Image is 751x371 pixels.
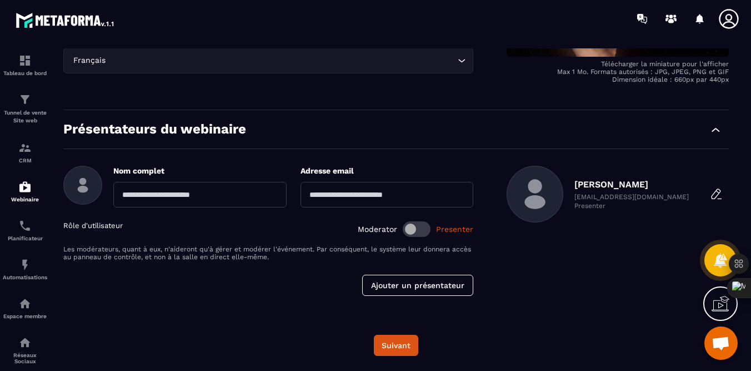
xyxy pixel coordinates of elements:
[18,29,27,38] img: website_grey.svg
[126,65,135,73] img: tab_keywords_by_traffic_grey.svg
[3,133,47,172] a: formationformationCRM
[704,327,738,360] div: Ouvrir le chat
[113,166,287,176] p: Nom complet
[18,141,32,155] img: formation
[574,179,689,190] p: [PERSON_NAME]
[436,225,473,234] span: Presenter
[301,166,474,176] p: Adresse email
[63,121,246,137] p: Présentateurs du webinaire
[18,93,32,106] img: formation
[507,68,729,76] p: Max 1 Mo. Formats autorisés : JPG, JPEG, PNG et GIF
[3,70,47,76] p: Tableau de bord
[57,66,86,73] div: Domaine
[18,18,27,27] img: logo_orange.svg
[3,85,47,133] a: formationformationTunnel de vente Site web
[574,193,689,201] p: [EMAIL_ADDRESS][DOMAIN_NAME]
[18,336,32,349] img: social-network
[16,10,116,30] img: logo
[138,66,170,73] div: Mots-clés
[18,180,32,194] img: automations
[29,29,126,38] div: Domaine: [DOMAIN_NAME]
[3,313,47,319] p: Espace membre
[3,235,47,241] p: Planificateur
[18,258,32,271] img: automations
[3,157,47,164] p: CRM
[3,109,47,125] p: Tunnel de vente Site web
[18,54,32,67] img: formation
[31,18,54,27] div: v 4.0.25
[71,55,108,67] span: Français
[63,48,473,73] div: Search for option
[3,172,47,211] a: automationsautomationsWebinaire
[374,335,418,356] button: Suivant
[18,219,32,233] img: scheduler
[3,289,47,328] a: automationsautomationsEspace membre
[507,76,729,83] p: Dimension idéale : 660px par 440px
[18,297,32,310] img: automations
[507,60,729,68] p: Télécharger la miniature pour l'afficher
[45,65,54,73] img: tab_domain_overview_orange.svg
[362,275,473,296] button: Ajouter un présentateur
[358,225,397,234] span: Moderator
[3,46,47,85] a: formationformationTableau de bord
[3,196,47,202] p: Webinaire
[3,352,47,364] p: Réseaux Sociaux
[574,202,689,210] p: Presenter
[63,221,123,237] p: Rôle d'utilisateur
[3,274,47,280] p: Automatisations
[3,250,47,289] a: automationsautomationsAutomatisations
[63,245,473,261] p: Les modérateurs, quant à eux, n'aideront qu'à gérer et modérer l'événement. Par conséquent, le sy...
[108,55,455,67] input: Search for option
[3,211,47,250] a: schedulerschedulerPlanificateur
